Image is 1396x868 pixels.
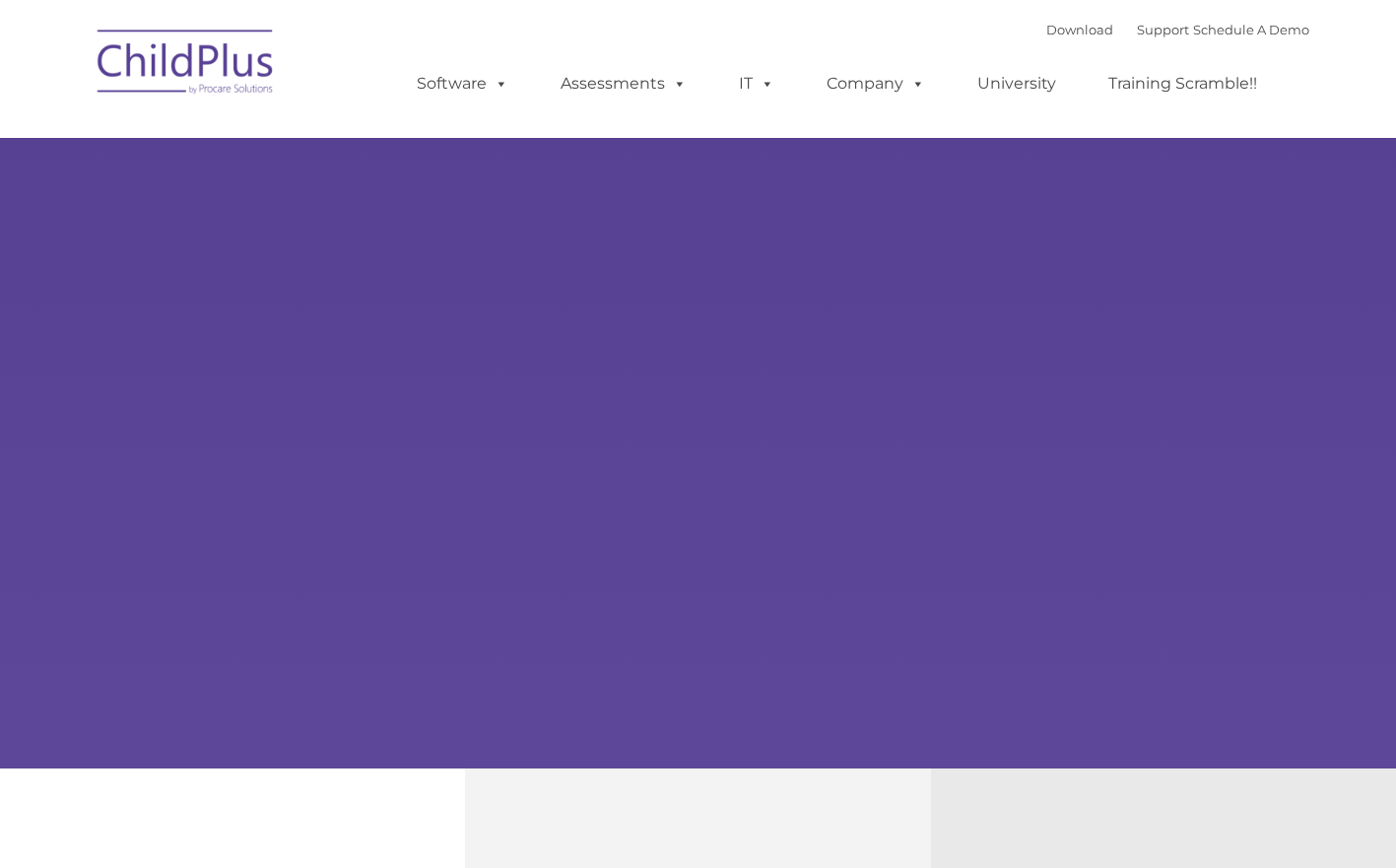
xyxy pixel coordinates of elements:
[807,64,945,103] a: Company
[719,64,794,103] a: IT
[958,64,1076,103] a: University
[397,64,528,103] a: Software
[1046,22,1113,37] a: Download
[88,16,285,114] img: ChildPlus by Procare Solutions
[1089,64,1277,103] a: Training Scramble!!
[541,64,706,103] a: Assessments
[1137,22,1189,37] a: Support
[1193,22,1309,37] a: Schedule A Demo
[1046,22,1309,37] font: |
